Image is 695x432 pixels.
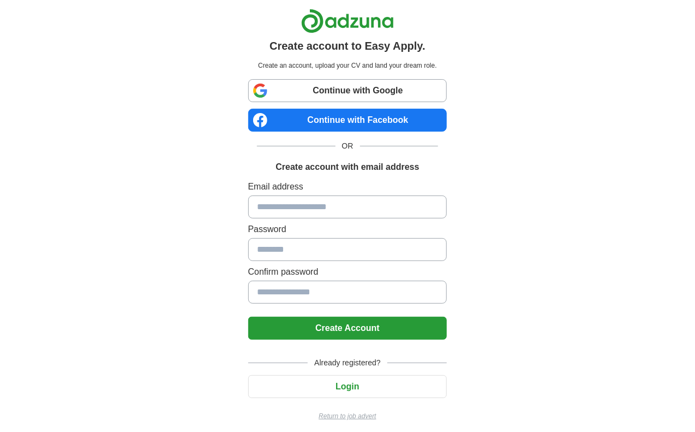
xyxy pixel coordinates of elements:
[248,375,447,398] button: Login
[335,140,360,152] span: OR
[248,79,447,102] a: Continue with Google
[250,61,445,70] p: Create an account, upload your CV and land your dream role.
[248,180,447,193] label: Email address
[248,223,447,236] label: Password
[275,161,419,174] h1: Create account with email address
[248,265,447,279] label: Confirm password
[248,382,447,391] a: Login
[308,357,387,369] span: Already registered?
[269,38,426,54] h1: Create account to Easy Apply.
[248,411,447,421] a: Return to job advert
[248,317,447,340] button: Create Account
[301,9,394,33] img: Adzuna logo
[248,109,447,132] a: Continue with Facebook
